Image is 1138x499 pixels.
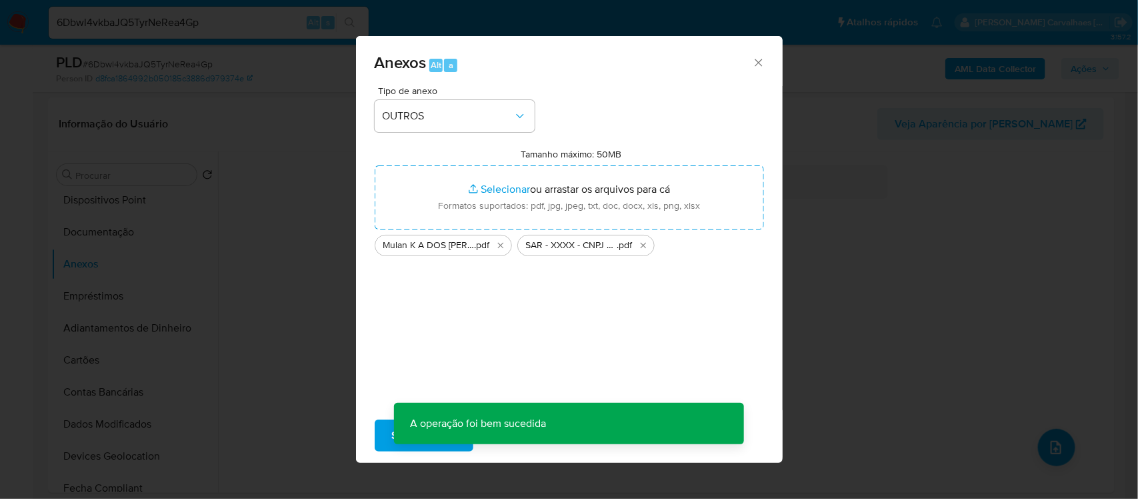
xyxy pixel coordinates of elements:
ul: Arquivos selecionados [375,229,764,256]
span: .pdf [475,239,490,252]
label: Tamanho máximo: 50MB [521,148,621,160]
span: a [449,59,453,71]
button: Excluir Mulan K A DOS SANTOS COMERCIO DE VESTUARIO 1815614645_2025_09_02_21_34_32 - Resumen TX.pdf [493,237,509,254]
p: A operação foi bem sucedida [394,403,562,444]
span: OUTROS [383,109,513,123]
span: Subir arquivo [392,421,456,450]
button: OUTROS [375,100,535,132]
span: Alt [431,59,441,71]
span: Cancelar [496,421,539,450]
button: Fechar [752,56,764,68]
span: .pdf [617,239,633,252]
button: Excluir SAR - XXXX - CNPJ 30553502000100 - K A DOS SANTOS COMERCIO DE VESTUARIO.pdf [635,237,651,254]
span: Tipo de anexo [378,86,538,95]
span: Mulan K A DOS [PERSON_NAME] COMERCIO DE VESTUARIO 1815614645_2025_09_02_21_34_32 - Resumen [GEOGR... [383,239,475,252]
span: SAR - XXXX - CNPJ 30553502000100 - K A DOS [PERSON_NAME] COMERCIO DE VESTUARIO [526,239,617,252]
span: Anexos [375,51,427,74]
button: Subir arquivo [375,420,473,452]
